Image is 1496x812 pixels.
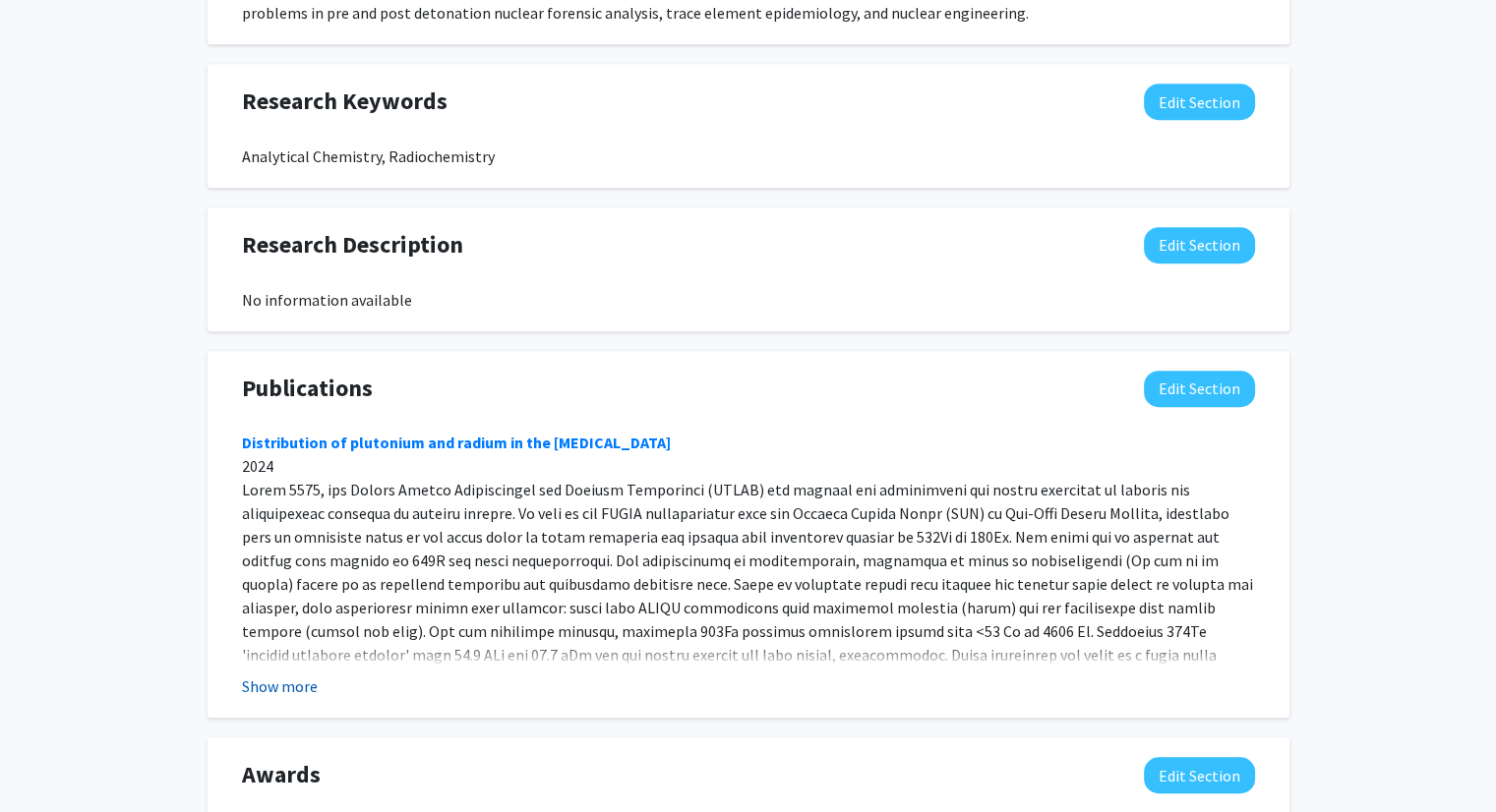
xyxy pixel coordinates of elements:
button: Show more [242,674,318,698]
span: Research Description [242,227,463,262]
iframe: Chat [15,724,84,797]
div: Analytical Chemistry, Radiochemistry [242,145,1255,168]
div: No information available [242,288,1255,312]
a: Distribution of plutonium and radium in the [MEDICAL_DATA] [242,433,671,452]
span: Research Keywords [242,84,448,119]
button: Edit Awards [1144,757,1255,793]
span: Awards [242,757,321,792]
button: Edit Research Keywords [1144,84,1255,120]
span: Publications [242,371,373,406]
button: Edit Publications [1144,371,1255,407]
button: Edit Research Description [1144,227,1255,263]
